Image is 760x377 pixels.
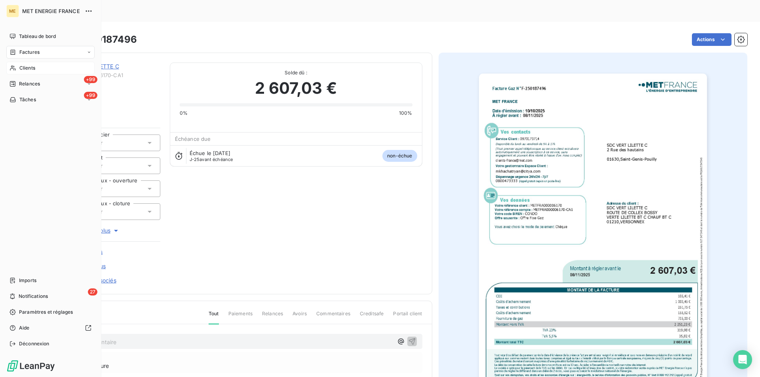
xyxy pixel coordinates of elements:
[62,72,160,78] span: METFRA000006170-CA1
[6,322,95,334] a: Aide
[180,69,412,76] span: Solde dû :
[84,92,97,99] span: +99
[175,136,211,142] span: Échéance due
[399,110,412,117] span: 100%
[316,310,350,324] span: Commentaires
[393,310,422,324] span: Portail client
[209,310,219,324] span: Tout
[19,96,36,103] span: Tâches
[262,310,283,324] span: Relances
[19,33,56,40] span: Tableau de bord
[19,80,40,87] span: Relances
[180,110,188,117] span: 0%
[19,293,48,300] span: Notifications
[88,288,97,296] span: 27
[74,32,137,47] h3: F-250187496
[84,76,97,83] span: +99
[382,150,417,162] span: non-échue
[190,157,200,162] span: J-25
[19,324,30,332] span: Aide
[255,76,337,100] span: 2 607,03 €
[19,340,49,347] span: Déconnexion
[48,226,160,235] button: Voir plus
[19,49,40,56] span: Factures
[190,150,230,156] span: Échue le [DATE]
[190,157,233,162] span: avant échéance
[733,350,752,369] div: Open Intercom Messenger
[19,277,36,284] span: Imports
[19,309,73,316] span: Paramètres et réglages
[88,227,120,235] span: Voir plus
[19,64,35,72] span: Clients
[6,360,55,372] img: Logo LeanPay
[360,310,384,324] span: Creditsafe
[293,310,307,324] span: Avoirs
[228,310,253,324] span: Paiements
[692,33,731,46] button: Actions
